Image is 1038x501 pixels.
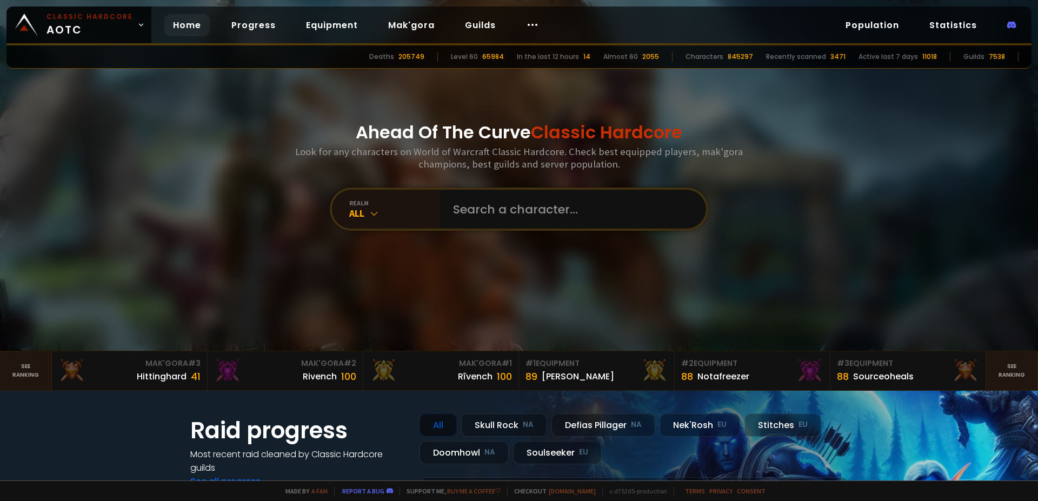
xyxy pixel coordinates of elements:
[341,369,356,384] div: 100
[497,369,512,384] div: 100
[922,52,937,62] div: 11018
[447,487,501,495] a: Buy me a coffee
[681,358,694,369] span: # 2
[190,447,407,475] h4: Most recent raid cleaned by Classic Hardcore guilds
[709,487,733,495] a: Privacy
[523,419,534,430] small: NA
[46,12,133,38] span: AOTC
[717,419,727,430] small: EU
[380,14,443,36] a: Mak'gora
[46,12,133,22] small: Classic Hardcore
[583,52,590,62] div: 14
[342,487,384,495] a: Report a bug
[744,413,821,437] div: Stitches
[190,413,407,447] h1: Raid progress
[482,52,504,62] div: 65984
[681,369,693,384] div: 88
[830,351,986,390] a: #3Equipment88Sourceoheals
[52,351,208,390] a: Mak'Gora#3Hittinghard41
[303,370,337,383] div: Rivench
[420,413,457,437] div: All
[513,441,602,464] div: Soulseeker
[311,487,328,495] a: a fan
[660,413,740,437] div: Nek'Rosh
[164,14,210,36] a: Home
[737,487,766,495] a: Consent
[420,441,509,464] div: Doomhowl
[279,487,328,495] span: Made by
[989,52,1005,62] div: 7538
[223,14,284,36] a: Progress
[859,52,918,62] div: Active last 7 days
[451,52,478,62] div: Level 60
[697,370,749,383] div: Notafreezer
[297,14,367,36] a: Equipment
[344,358,356,369] span: # 2
[447,190,693,229] input: Search a character...
[208,351,363,390] a: Mak'Gora#2Rivench100
[461,413,547,437] div: Skull Rock
[685,487,705,495] a: Terms
[525,358,668,369] div: Equipment
[681,358,823,369] div: Equipment
[363,351,519,390] a: Mak'Gora#1Rîvench100
[525,369,537,384] div: 89
[602,487,667,495] span: v. d752d5 - production
[921,14,986,36] a: Statistics
[291,145,747,170] h3: Look for any characters on World of Warcraft Classic Hardcore. Check best equipped players, mak'g...
[519,351,675,390] a: #1Equipment89[PERSON_NAME]
[400,487,501,495] span: Support me,
[349,199,440,207] div: realm
[398,52,424,62] div: 205749
[369,52,394,62] div: Deaths
[963,52,984,62] div: Guilds
[830,52,846,62] div: 3471
[766,52,826,62] div: Recently scanned
[579,447,588,458] small: EU
[525,358,536,369] span: # 1
[214,358,356,369] div: Mak'Gora
[642,52,659,62] div: 2055
[853,370,914,383] div: Sourceoheals
[356,119,682,145] h1: Ahead Of The Curve
[531,120,682,144] span: Classic Hardcore
[549,487,596,495] a: [DOMAIN_NAME]
[58,358,201,369] div: Mak'Gora
[137,370,187,383] div: Hittinghard
[6,6,151,43] a: Classic HardcoreAOTC
[603,52,638,62] div: Almost 60
[190,475,261,487] a: See all progress
[728,52,753,62] div: 845297
[456,14,504,36] a: Guilds
[484,447,495,458] small: NA
[551,413,655,437] div: Defias Pillager
[349,207,440,219] div: All
[542,370,614,383] div: [PERSON_NAME]
[837,14,908,36] a: Population
[837,358,979,369] div: Equipment
[986,351,1038,390] a: Seeranking
[837,358,849,369] span: # 3
[458,370,493,383] div: Rîvench
[675,351,830,390] a: #2Equipment88Notafreezer
[631,419,642,430] small: NA
[507,487,596,495] span: Checkout
[799,419,808,430] small: EU
[370,358,512,369] div: Mak'Gora
[191,369,201,384] div: 41
[517,52,579,62] div: In the last 12 hours
[837,369,849,384] div: 88
[188,358,201,369] span: # 3
[686,52,723,62] div: Characters
[502,358,512,369] span: # 1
